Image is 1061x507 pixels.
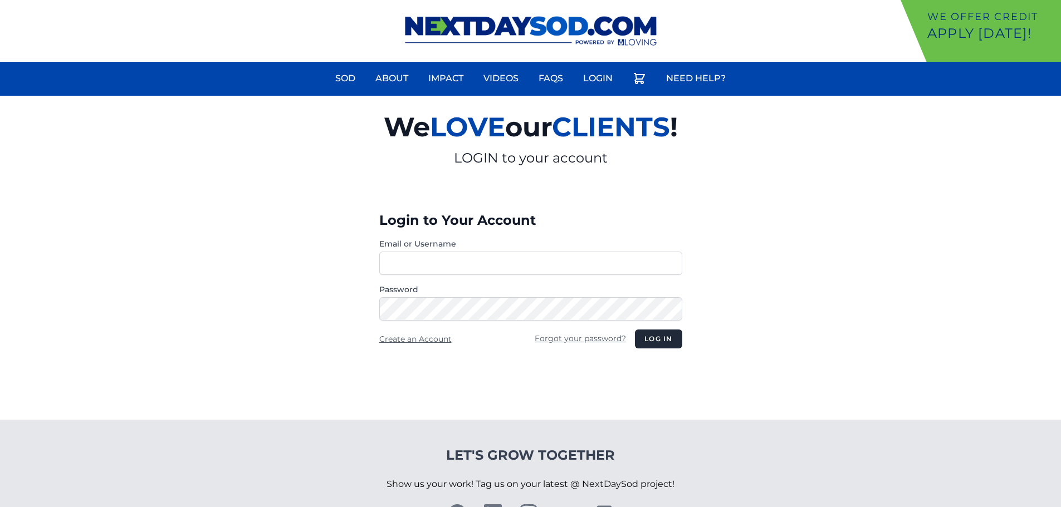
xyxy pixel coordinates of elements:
a: Create an Account [379,334,452,344]
a: Videos [477,65,525,92]
p: LOGIN to your account [255,149,807,167]
a: Forgot your password? [535,333,626,343]
p: Apply [DATE]! [927,24,1057,42]
a: FAQs [532,65,570,92]
h4: Let's Grow Together [387,446,674,464]
span: LOVE [430,111,505,143]
label: Password [379,284,682,295]
a: Sod [329,65,362,92]
a: Need Help? [659,65,732,92]
button: Log in [635,329,682,348]
a: Impact [422,65,470,92]
p: We offer Credit [927,9,1057,24]
span: CLIENTS [552,111,670,143]
p: Show us your work! Tag us on your latest @ NextDaySod project! [387,464,674,504]
a: About [369,65,415,92]
a: Login [576,65,619,92]
label: Email or Username [379,238,682,249]
h3: Login to Your Account [379,211,682,229]
h2: We our ! [255,105,807,149]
